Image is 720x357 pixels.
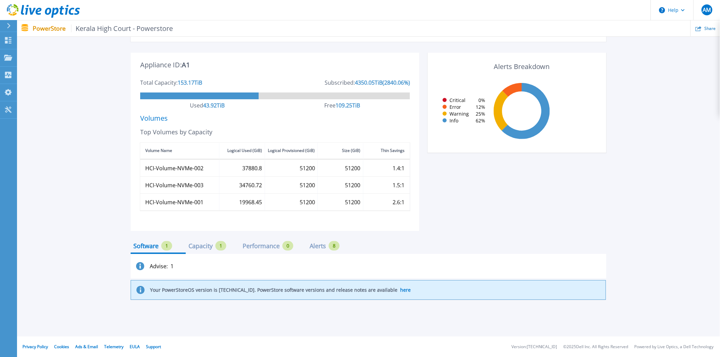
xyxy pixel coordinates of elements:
[170,263,174,269] span: 1
[704,27,716,31] span: Share
[140,129,410,135] div: Top Volumes by Capacity
[268,147,315,155] div: Logical Provisioned (GiB)
[22,344,48,350] a: Privacy Policy
[145,199,203,205] div: HCI-Volume-NVMe-001
[145,147,172,155] div: Volume Name
[239,199,262,205] div: 19968.45
[440,104,461,110] div: Error
[140,116,410,121] div: Volumes
[146,344,161,350] a: Support
[329,241,340,251] div: 8
[161,241,172,251] div: 1
[563,345,628,349] li: © 2025 Dell Inc. All Rights Reserved
[476,111,486,117] span: 25 %
[382,80,410,85] div: ( 2840.06 %)
[150,287,411,293] p: Your PowerStoreOS version is [TECHNICAL_ID]. PowerStore software versions and release notes are a...
[215,241,226,251] div: 1
[325,80,355,85] div: Subscribed:
[190,103,203,108] div: Used
[150,263,168,269] span: Advise :
[476,118,486,123] span: 62 %
[203,103,225,108] div: 43.92 TiB
[635,345,714,349] li: Powered by Live Optics, a Dell Technology
[75,344,98,350] a: Ads & Email
[239,182,262,188] div: 34760.72
[104,344,124,350] a: Telemetry
[400,287,411,293] a: here
[130,344,140,350] a: EULA
[476,104,486,110] span: 12 %
[300,182,315,188] div: 51200
[310,243,326,249] div: Alerts
[71,24,173,32] span: Kerala High Court - Powerstore
[703,7,711,13] span: AM
[140,62,182,68] div: Appliance ID:
[345,165,360,171] div: 51200
[336,103,360,108] div: 109.25 TiB
[511,345,557,349] li: Version: [TECHNICAL_ID]
[342,147,360,155] div: Size (GiB)
[133,243,159,249] div: Software
[182,62,190,80] div: A1
[437,57,606,75] div: Alerts Breakdown
[381,147,405,155] div: Thin Savings
[393,165,405,171] div: 1.4:1
[355,80,382,85] div: 4350.05 TiB
[393,182,405,188] div: 1.5:1
[325,103,336,108] div: Free
[145,182,203,188] div: HCI-Volume-NVMe-003
[479,98,486,103] span: 0 %
[345,182,360,188] div: 51200
[33,24,173,32] p: PowerStore
[54,344,69,350] a: Cookies
[145,165,203,171] div: HCI-Volume-NVMe-002
[393,199,405,205] div: 2.6:1
[140,80,178,85] div: Total Capacity:
[300,199,315,205] div: 51200
[440,111,469,117] div: Warning
[178,80,202,85] div: 153.17 TiB
[345,199,360,205] div: 51200
[440,118,458,123] div: Info
[243,243,280,249] div: Performance
[242,165,262,171] div: 37880.8
[440,98,465,103] div: Critical
[300,165,315,171] div: 51200
[189,243,213,249] div: Capacity
[227,147,262,155] div: Logical Used (GiB)
[282,241,293,251] div: 0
